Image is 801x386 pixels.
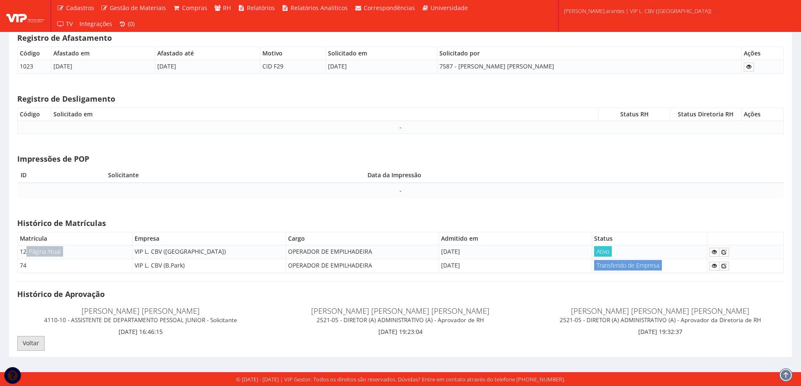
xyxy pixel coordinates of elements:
[53,16,76,32] a: TV
[17,183,784,198] td: -
[260,60,326,74] td: CID F29
[132,245,286,259] td: VIP L. CBV ([GEOGRAPHIC_DATA])
[17,336,45,350] a: Voltar
[236,375,565,383] div: © [DATE] - [DATE] | VIP Gestor. Todos os direitos são reservados. Dúvidas? Entre em contato atrav...
[11,303,271,336] div: [DATE] 16:46:15
[6,10,44,22] img: logo
[271,303,531,336] div: [DATE] 19:23:04
[18,108,51,121] th: Código
[26,246,63,257] span: Página Atual
[431,4,468,12] span: Universidade
[18,232,132,245] th: Matrícula
[286,259,439,273] td: OPERADOR DE EMPILHADEIRA
[105,168,364,183] th: Solicitante
[560,316,761,324] small: 2521-05 - DIRETOR (A) ADMINISTRATIVO (A) - Aprovador da Diretoria de RH
[260,47,326,60] th: Motivo
[439,245,592,259] td: [DATE]
[17,33,112,43] strong: Registro de Afastamento
[291,4,348,12] span: Relatórios Analíticos
[128,20,135,28] span: (0)
[17,168,105,183] th: ID
[537,307,784,324] h4: [PERSON_NAME] [PERSON_NAME] [PERSON_NAME]
[66,20,73,28] span: TV
[132,232,286,245] th: Empresa
[599,108,670,121] th: Status RH
[594,246,612,257] span: Ativo
[110,4,166,12] span: Gestão de Materiais
[317,316,484,324] small: 2521-05 - DIRETOR (A) ADMINISTRATIVO (A) - Aprovador de RH
[18,47,51,60] th: Código
[182,4,207,12] span: Compras
[17,154,89,164] strong: Impressões de POP
[325,60,437,74] td: [DATE]
[51,60,155,74] td: [DATE]
[79,20,112,28] span: Integrações
[18,60,51,74] td: 1023
[18,245,132,259] td: 12
[44,316,237,324] small: 4110-10 - ASSISTENTE DE DEPARTAMENTO PESSOAL JUNIOR - Solicitante
[564,7,711,15] span: [PERSON_NAME].arantes | VIP L. CBV ([GEOGRAPHIC_DATA])
[223,4,231,12] span: RH
[530,303,790,336] div: [DATE] 19:32:37
[364,168,784,183] th: Data da Impressão
[18,121,784,134] td: -
[51,47,155,60] th: Afastado em
[18,259,132,273] td: 74
[742,47,784,60] th: Ações
[325,47,437,60] th: Solicitado em
[594,260,662,270] span: Transferido de Empresa
[155,47,260,60] th: Afastado até
[670,108,742,121] th: Status Diretoria RH
[439,259,592,273] td: [DATE]
[17,218,106,228] strong: Histórico de Matrículas
[437,47,741,60] th: Solicitado por
[439,232,592,245] th: Admitido em
[364,4,415,12] span: Correspondências
[247,4,275,12] span: Relatórios
[277,307,524,324] h4: [PERSON_NAME] [PERSON_NAME] [PERSON_NAME]
[286,245,439,259] td: OPERADOR DE EMPILHADEIRA
[592,232,707,245] th: Status
[155,60,260,74] td: [DATE]
[76,16,116,32] a: Integrações
[437,60,741,74] td: 7587 - [PERSON_NAME] [PERSON_NAME]
[66,4,94,12] span: Cadastros
[286,232,439,245] th: Cargo
[17,94,115,104] strong: Registro de Desligamento
[51,108,599,121] th: Solicitado em
[132,259,286,273] td: VIP L. CBV (B.Park)
[742,108,784,121] th: Ações
[17,289,105,299] strong: Histórico de Aprovação
[116,16,138,32] a: (0)
[17,307,264,324] h4: [PERSON_NAME] [PERSON_NAME]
